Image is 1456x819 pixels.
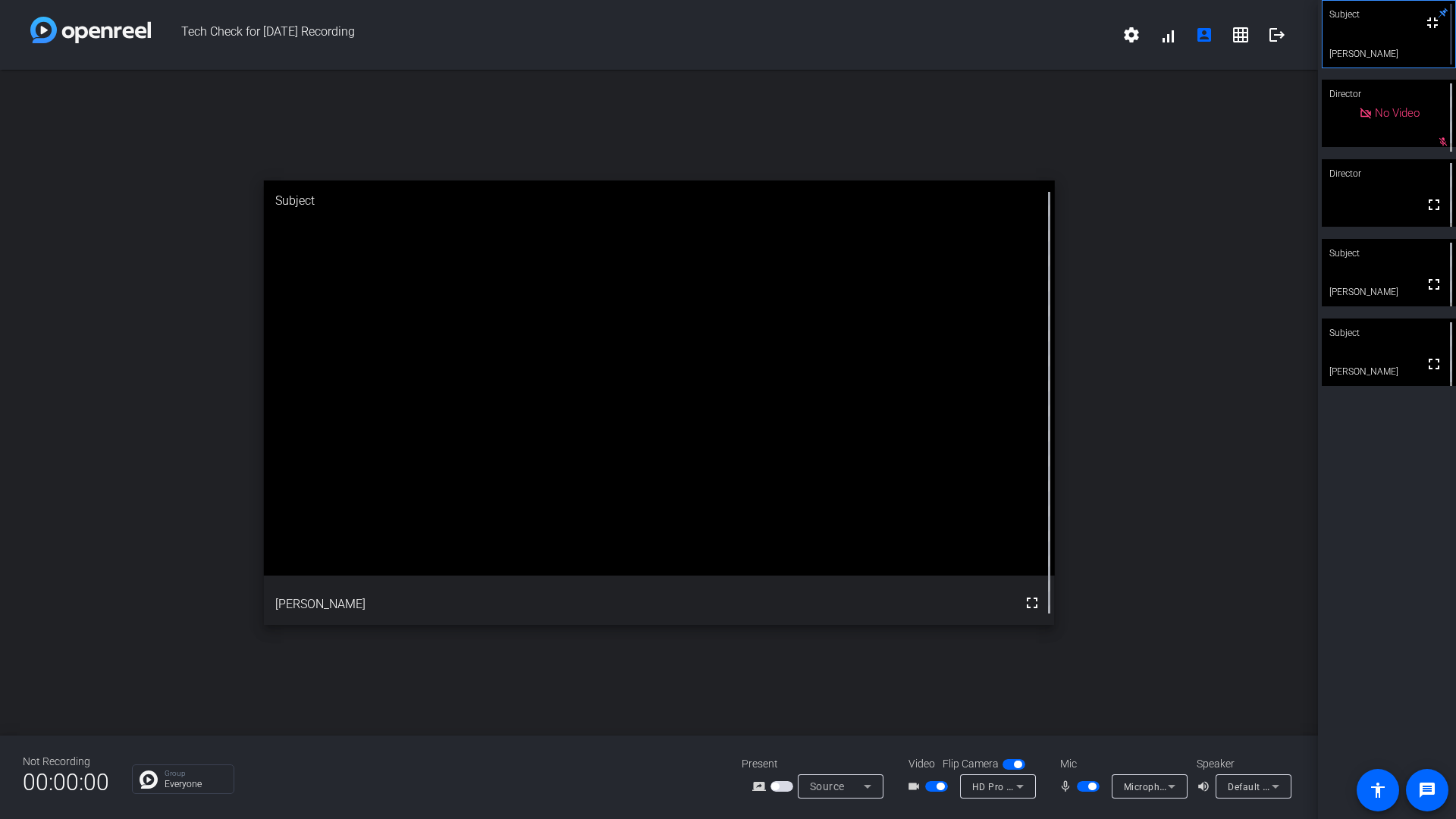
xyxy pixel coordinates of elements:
span: Tech Check for [DATE] Recording [151,17,1113,53]
span: Source [810,780,845,792]
img: white-gradient.svg [30,17,151,43]
span: HD Pro Webcam C920 (046d:0892) [972,780,1129,792]
mat-icon: fullscreen [1425,275,1443,293]
mat-icon: message [1418,781,1436,799]
mat-icon: fullscreen [1425,355,1443,373]
mat-icon: logout [1268,26,1286,44]
button: signal_cellular_alt [1150,17,1186,53]
mat-icon: mic_none [1059,777,1077,795]
mat-icon: settings [1122,26,1141,44]
span: Default - Speakers (Realtek(R) Audio) [1228,780,1392,792]
div: Subject [1322,239,1456,268]
mat-icon: fullscreen_exit [1423,14,1442,32]
mat-icon: fullscreen [1023,594,1041,612]
p: Everyone [165,780,226,789]
mat-icon: screen_share_outline [752,777,770,795]
img: Chat Icon [140,770,158,789]
mat-icon: account_box [1195,26,1213,44]
div: Subject [1322,318,1456,347]
span: Microphone (Realtek(R) Audio) [1124,780,1260,792]
div: Subject [264,180,1055,221]
mat-icon: volume_up [1197,777,1215,795]
div: Director [1322,80,1456,108]
mat-icon: fullscreen [1425,196,1443,214]
div: Mic [1045,756,1197,772]
span: Video [908,756,935,772]
mat-icon: videocam_outline [907,777,925,795]
div: Present [742,756,893,772]
p: Group [165,770,226,777]
div: Not Recording [23,754,109,770]
span: No Video [1375,106,1420,120]
div: Speaker [1197,756,1288,772]
span: Flip Camera [943,756,999,772]
div: Director [1322,159,1456,188]
mat-icon: grid_on [1232,26,1250,44]
mat-icon: accessibility [1369,781,1387,799]
span: 00:00:00 [23,764,109,801]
